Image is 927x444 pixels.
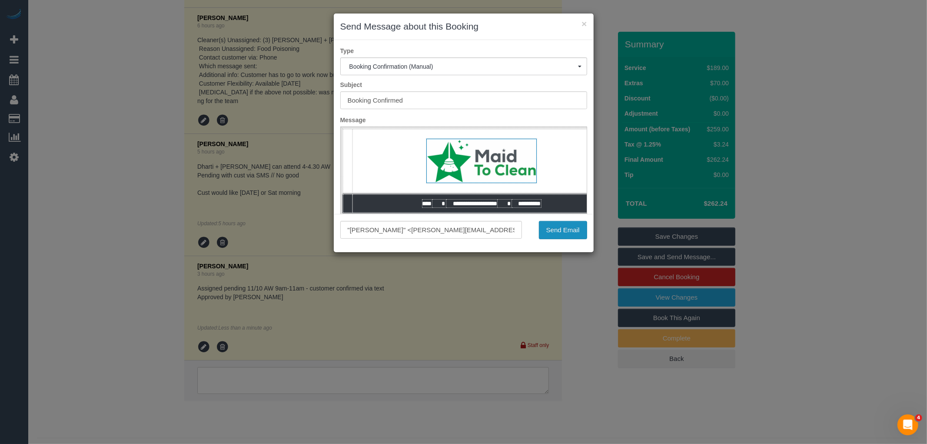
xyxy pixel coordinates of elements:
[897,414,918,435] iframe: Intercom live chat
[334,80,594,89] label: Subject
[915,414,922,421] span: 4
[341,127,587,263] iframe: Rich Text Editor, editor1
[334,47,594,55] label: Type
[539,221,587,239] button: Send Email
[340,91,587,109] input: Subject
[334,116,594,124] label: Message
[349,63,578,70] span: Booking Confirmation (Manual)
[340,20,587,33] h3: Send Message about this Booking
[340,57,587,75] button: Booking Confirmation (Manual)
[581,19,587,28] button: ×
